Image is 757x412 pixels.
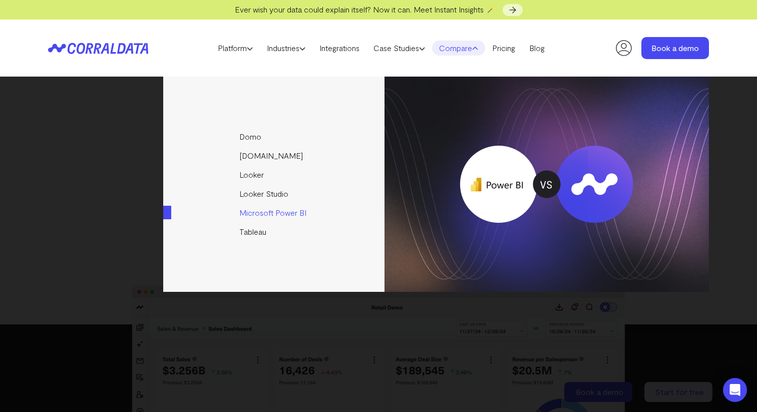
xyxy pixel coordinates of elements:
[432,41,485,56] a: Compare
[163,127,386,146] a: Domo
[163,146,386,165] a: [DOMAIN_NAME]
[211,41,260,56] a: Platform
[163,222,386,241] a: Tableau
[163,165,386,184] a: Looker
[641,37,709,59] a: Book a demo
[366,41,432,56] a: Case Studies
[522,41,552,56] a: Blog
[723,378,747,402] div: Open Intercom Messenger
[163,184,386,203] a: Looker Studio
[260,41,312,56] a: Industries
[163,203,386,222] a: Microsoft Power BI
[485,41,522,56] a: Pricing
[312,41,366,56] a: Integrations
[235,5,496,14] span: Ever wish your data could explain itself? Now it can. Meet Instant Insights 🪄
